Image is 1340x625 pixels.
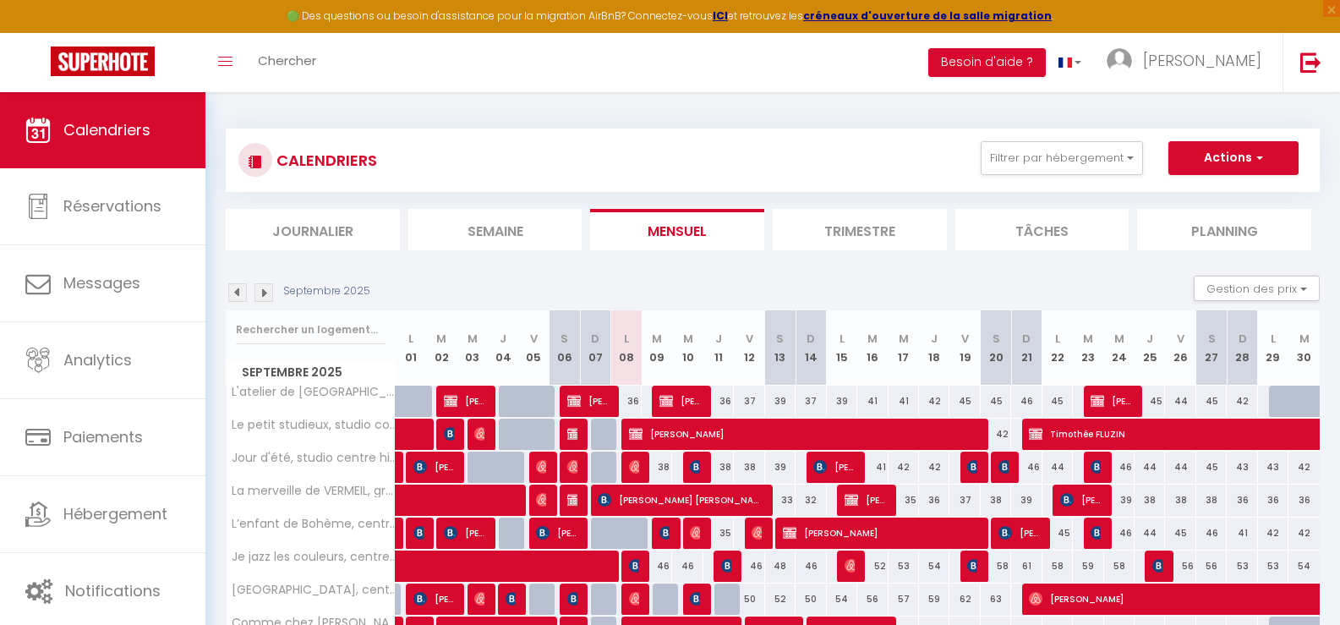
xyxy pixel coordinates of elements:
abbr: M [1083,331,1093,347]
div: 39 [827,386,857,417]
div: 38 [1196,485,1227,516]
li: Mensuel [590,209,764,250]
div: 54 [827,584,857,615]
div: 46 [672,551,703,582]
div: 36 [1258,485,1288,516]
div: 46 [734,551,764,582]
th: 21 [1011,310,1042,386]
span: Messages [63,272,140,293]
span: [PERSON_NAME] [1143,50,1261,71]
img: ... [1107,48,1132,74]
th: 30 [1288,310,1320,386]
th: 01 [396,310,426,386]
th: 17 [889,310,919,386]
abbr: J [1146,331,1153,347]
span: [GEOGRAPHIC_DATA], centre historique [GEOGRAPHIC_DATA] [229,584,398,596]
span: Le petit studieux, studio cosy sur Albi [229,419,398,431]
div: 42 [981,419,1011,450]
th: 07 [580,310,610,386]
abbr: M [652,331,662,347]
th: 16 [857,310,888,386]
span: [PERSON_NAME] [813,451,854,483]
div: 41 [857,452,888,483]
div: 46 [1011,452,1042,483]
button: Filtrer par hébergement [981,141,1143,175]
abbr: S [993,331,1000,347]
div: 35 [703,518,734,549]
abbr: L [1271,331,1276,347]
div: 63 [981,584,1011,615]
div: 42 [1288,452,1320,483]
span: [PERSON_NAME] [845,484,885,516]
span: [PERSON_NAME] [567,451,577,483]
div: 45 [1196,452,1227,483]
span: [PERSON_NAME] [536,451,546,483]
th: 09 [642,310,672,386]
abbr: M [468,331,478,347]
div: 56 [857,584,888,615]
abbr: M [1299,331,1310,347]
div: 45 [981,386,1011,417]
div: 45 [949,386,980,417]
abbr: J [931,331,938,347]
abbr: J [500,331,506,347]
div: 58 [1042,551,1073,582]
div: 38 [1135,485,1165,516]
div: 53 [1258,551,1288,582]
abbr: D [591,331,599,347]
div: 46 [1104,452,1135,483]
span: [PERSON_NAME] [413,451,454,483]
th: 03 [457,310,487,386]
th: 22 [1042,310,1073,386]
li: Planning [1137,209,1311,250]
abbr: V [530,331,538,347]
th: 29 [1258,310,1288,386]
span: L'atelier de [GEOGRAPHIC_DATA], petit studio 1 km centre [229,386,398,398]
th: 20 [981,310,1011,386]
span: [PERSON_NAME] [690,517,700,549]
div: 45 [1196,386,1227,417]
span: [PERSON_NAME] [967,550,977,582]
div: 44 [1165,386,1195,417]
span: [PERSON_NAME] Forward [967,451,977,483]
div: 58 [981,551,1011,582]
th: 23 [1073,310,1103,386]
div: 50 [734,584,764,615]
div: 56 [1165,551,1195,582]
span: [PERSON_NAME] 2 [659,385,700,417]
th: 11 [703,310,734,386]
span: [PERSON_NAME] Hazenbroek-[PERSON_NAME] [690,583,700,615]
div: 53 [889,551,919,582]
span: [PERSON_NAME] 2 [1091,385,1131,417]
p: Septembre 2025 [283,283,370,299]
th: 04 [488,310,518,386]
div: 44 [1042,452,1073,483]
span: [PERSON_NAME] [998,517,1039,549]
div: 52 [857,551,888,582]
div: 42 [889,452,919,483]
div: 33 [765,485,796,516]
abbr: M [1114,331,1124,347]
input: Rechercher un logement... [236,315,386,345]
span: [PERSON_NAME] [PERSON_NAME] [506,583,516,615]
div: 48 [765,551,796,582]
img: logout [1300,52,1321,73]
span: [PERSON_NAME] [998,451,1009,483]
div: 42 [1227,386,1257,417]
abbr: S [776,331,784,347]
a: créneaux d'ouverture de la salle migration [803,8,1052,23]
span: [PERSON_NAME] [721,550,731,582]
span: [PERSON_NAME] [1091,517,1101,549]
div: 46 [796,551,826,582]
div: 45 [1135,386,1165,417]
div: 46 [1196,518,1227,549]
div: 35 [889,485,919,516]
th: 06 [550,310,580,386]
span: [PERSON_NAME] [659,517,670,549]
button: Actions [1168,141,1299,175]
div: 41 [857,386,888,417]
span: [PERSON_NAME] [536,484,546,516]
abbr: V [961,331,969,347]
abbr: J [715,331,722,347]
